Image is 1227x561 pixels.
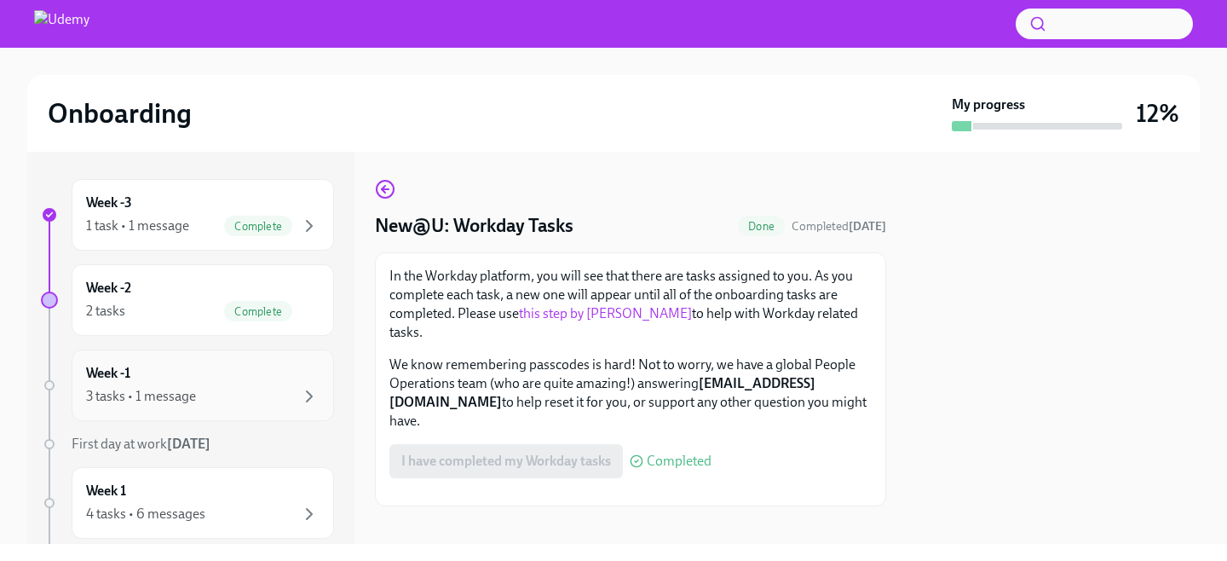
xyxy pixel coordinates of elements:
a: Week -31 task • 1 messageComplete [41,179,334,251]
div: 2 tasks [86,302,125,321]
span: October 8th, 2025 12:06 [792,218,886,234]
p: In the Workday platform, you will see that there are tasks assigned to you. As you complete each ... [389,267,872,342]
h2: Onboarding [48,96,192,130]
span: Complete [224,305,292,318]
div: 3 tasks • 1 message [86,387,196,406]
a: First day at work[DATE] [41,435,334,454]
span: Completed [792,219,886,234]
span: Completed [647,454,711,468]
h3: 12% [1136,98,1179,129]
span: First day at work [72,436,210,452]
strong: [DATE] [849,219,886,234]
h4: New@U: Workday Tasks [375,213,573,239]
img: Udemy [34,10,89,38]
a: Week -13 tasks • 1 message [41,350,334,421]
strong: My progress [952,95,1025,114]
h6: Week -1 [86,364,130,383]
a: Week -22 tasksComplete [41,264,334,336]
div: 1 task • 1 message [86,217,189,235]
strong: [DATE] [167,436,210,452]
h6: Week -3 [86,194,132,212]
a: Week 14 tasks • 6 messages [41,467,334,539]
span: Complete [224,220,292,233]
p: We know remembering passcodes is hard! Not to worry, we have a global People Operations team (who... [389,356,872,431]
h6: Week 1 [86,482,126,500]
h6: Week -2 [86,279,131,298]
div: 4 tasks • 6 messages [86,505,205,523]
span: Done [738,220,785,233]
a: this step by [PERSON_NAME] [519,305,692,321]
